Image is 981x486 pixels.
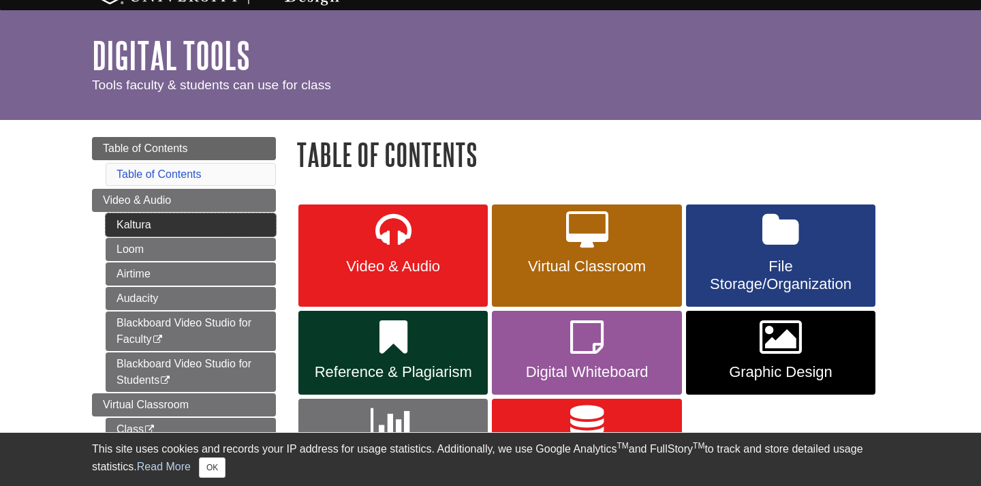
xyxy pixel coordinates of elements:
a: Airtime [106,262,276,286]
sup: TM [617,441,628,451]
a: Virtual Classroom [92,393,276,416]
button: Close [199,457,225,478]
i: This link opens in a new window [144,425,155,434]
span: Table of Contents [103,142,188,154]
i: This link opens in a new window [152,335,163,344]
sup: TM [693,441,704,451]
a: Audacity [106,287,276,310]
span: Tools faculty & students can use for class [92,78,331,92]
a: Table of Contents [116,168,202,180]
a: Reference & Plagiarism [298,311,488,395]
a: Table of Contents [92,137,276,160]
a: Digital Tools [92,34,250,76]
a: Read More [137,461,191,472]
h1: Table of Contents [296,137,889,172]
a: Blackboard Video Studio for Faculty [106,312,276,351]
a: Video & Audio [298,204,488,307]
span: Virtual Classroom [502,258,671,275]
div: This site uses cookies and records your IP address for usage statistics. Additionally, we use Goo... [92,441,889,478]
a: Kaltura [106,213,276,237]
span: Reference & Plagiarism [309,363,478,381]
a: Blackboard Video Studio for Students [106,352,276,392]
span: Virtual Classroom [103,399,189,410]
span: Digital Whiteboard [502,363,671,381]
a: Loom [106,238,276,261]
a: Virtual Classroom [492,204,681,307]
span: Graphic Design [696,363,865,381]
i: This link opens in a new window [159,376,171,385]
a: Video & Audio [92,189,276,212]
span: Video & Audio [103,194,171,206]
a: Polls, Quizzes & More [298,399,488,483]
span: File Storage/Organization [696,258,865,293]
a: Other Software [492,399,681,483]
a: Digital Whiteboard [492,311,681,395]
a: Class [106,418,276,441]
a: Graphic Design [686,311,875,395]
span: Video & Audio [309,258,478,275]
a: File Storage/Organization [686,204,875,307]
